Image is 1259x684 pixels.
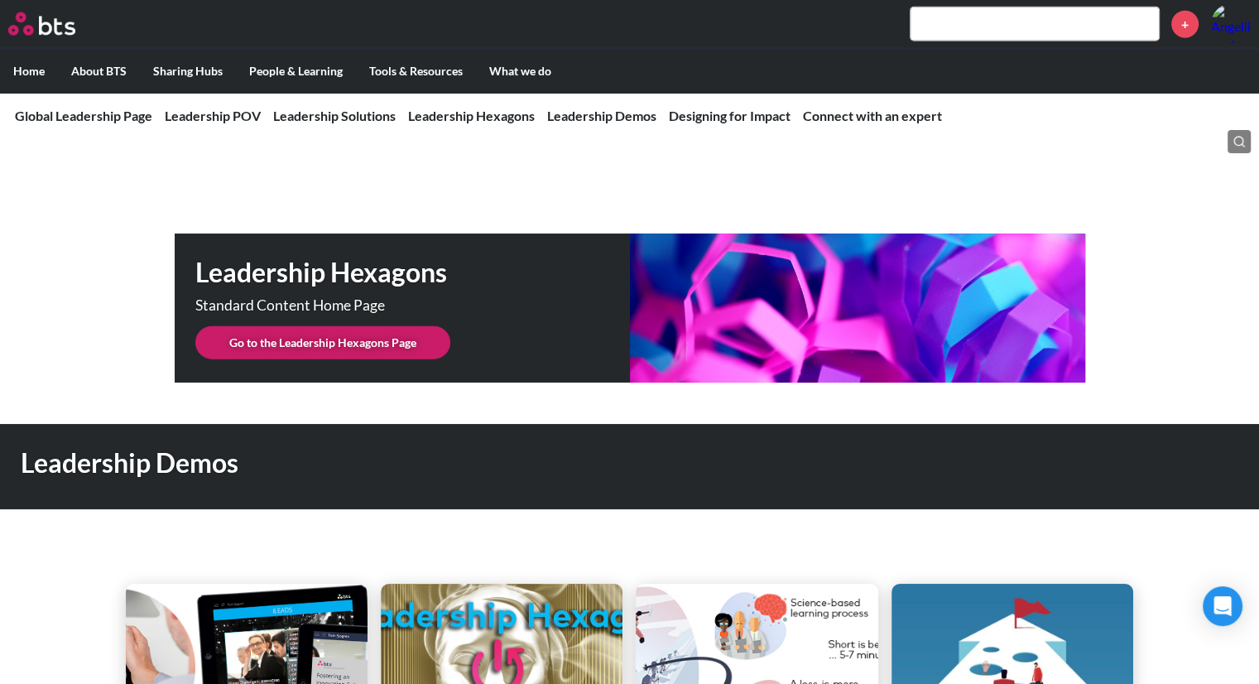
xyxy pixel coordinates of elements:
a: Go to the Leadership Hexagons Page [195,326,450,359]
label: What we do [476,50,565,93]
a: Designing for Impact [669,108,790,123]
a: Global Leadership Page [15,108,152,123]
a: Profile [1211,4,1251,44]
a: Leadership POV [165,108,261,123]
label: Sharing Hubs [140,50,236,93]
a: + [1171,11,1199,38]
img: Angeliki Andreou [1211,4,1251,44]
a: Go home [8,12,106,36]
a: Leadership Solutions [273,108,396,123]
a: Connect with an expert [803,108,942,123]
p: Standard Content Home Page [195,298,543,313]
h1: Leadership Hexagons [195,254,630,291]
label: About BTS [58,50,140,93]
h1: Leadership Demos [21,445,873,482]
div: Open Intercom Messenger [1203,586,1242,626]
img: BTS Logo [8,12,75,36]
a: Leadership Hexagons [408,108,535,123]
label: Tools & Resources [356,50,476,93]
label: People & Learning [236,50,356,93]
a: Leadership Demos [547,108,656,123]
